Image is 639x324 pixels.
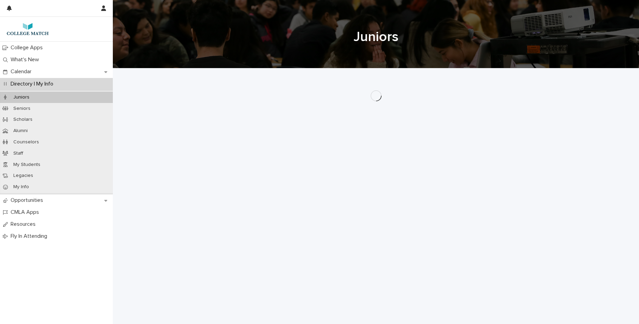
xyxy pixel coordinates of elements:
[8,209,44,216] p: CMLA Apps
[8,44,48,51] p: College Apps
[8,56,44,63] p: What's New
[8,128,33,134] p: Alumni
[8,151,29,156] p: Staff
[8,197,49,204] p: Opportunities
[8,81,59,87] p: Directory | My Info
[8,184,35,190] p: My Info
[5,22,50,36] img: 7lzNxMuQ9KqU1pwTAr0j
[8,221,41,228] p: Resources
[8,68,37,75] p: Calendar
[8,117,38,122] p: Scholars
[8,233,53,239] p: Fly In Attending
[8,106,36,112] p: Seniors
[8,173,39,179] p: Legacies
[8,94,35,100] p: Juniors
[209,29,544,45] h1: Juniors
[8,139,44,145] p: Counselors
[8,162,46,168] p: My Students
